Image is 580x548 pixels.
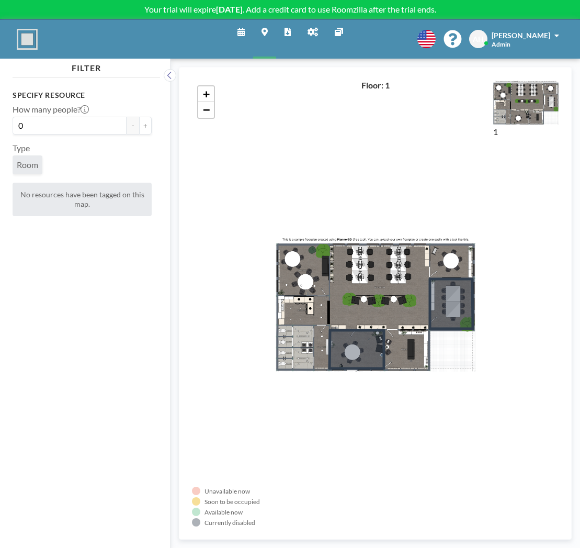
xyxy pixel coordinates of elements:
[17,160,38,170] span: Room
[198,102,214,118] a: Zoom out
[204,487,250,495] div: Unavailable now
[493,80,559,125] img: ExemplaryFloorPlanRoomzilla.png
[492,31,550,40] span: [PERSON_NAME]
[473,35,484,44] span: AH
[492,40,510,48] span: Admin
[204,498,260,506] div: Soon to be occupied
[204,519,255,527] div: Currently disabled
[127,117,139,135] button: -
[13,59,160,73] h4: FILTER
[13,91,152,100] h3: Specify resource
[216,4,243,14] b: [DATE]
[17,29,38,50] img: organization-logo
[204,508,243,516] div: Available now
[203,87,210,100] span: +
[139,117,152,135] button: +
[203,103,210,116] span: −
[493,127,498,137] label: 1
[13,104,89,115] label: How many people?
[13,143,30,153] label: Type
[13,183,152,216] div: No resources have been tagged on this map.
[361,80,390,91] h4: Floor: 1
[198,86,214,102] a: Zoom in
